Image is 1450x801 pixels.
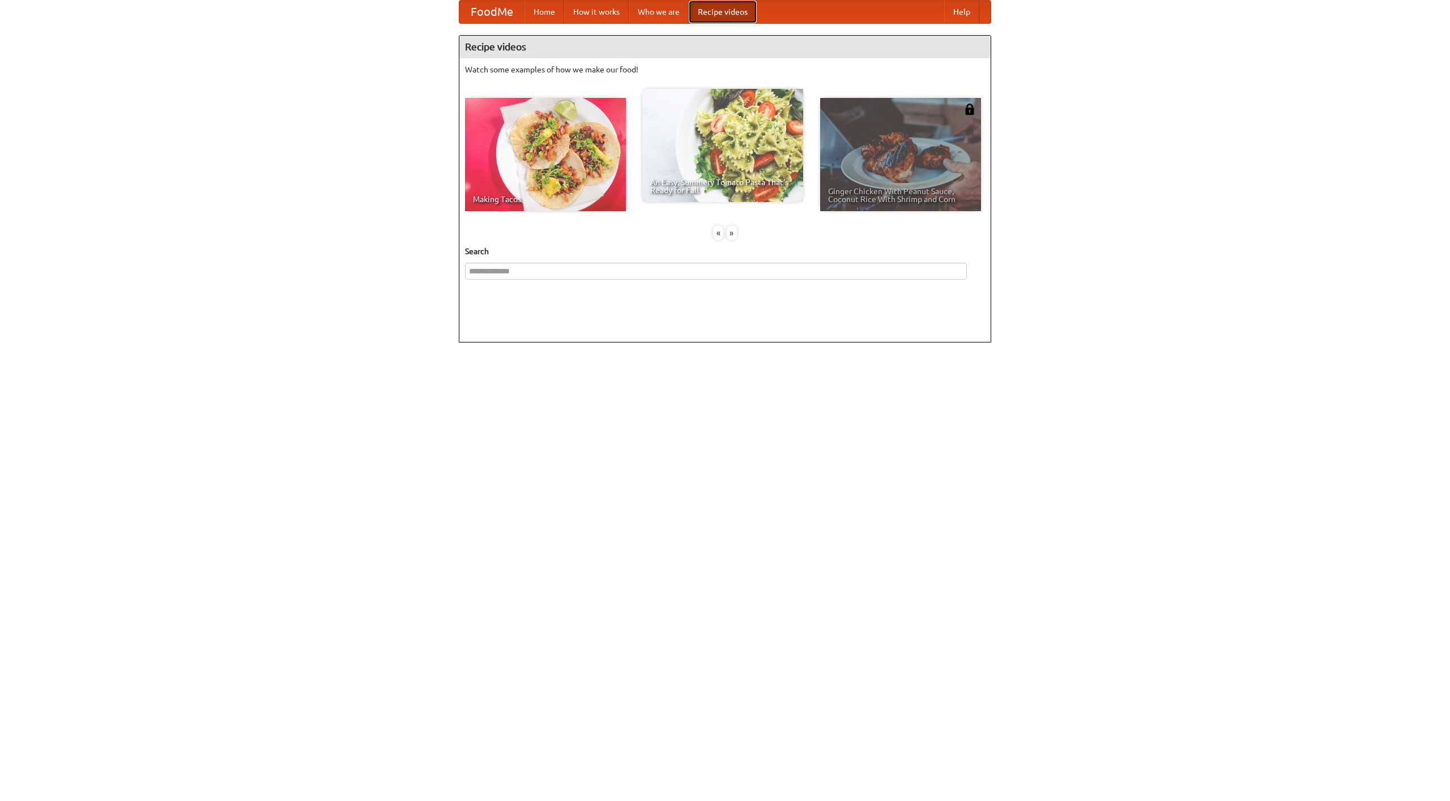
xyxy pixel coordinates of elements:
span: An Easy, Summery Tomato Pasta That's Ready for Fall [650,178,795,194]
a: Recipe videos [689,1,757,23]
a: How it works [564,1,629,23]
p: Watch some examples of how we make our food! [465,64,985,75]
a: Home [524,1,564,23]
h4: Recipe videos [459,36,991,58]
a: Help [944,1,979,23]
h5: Search [465,246,985,257]
div: « [713,226,723,240]
div: » [727,226,737,240]
a: An Easy, Summery Tomato Pasta That's Ready for Fall [642,89,803,202]
a: Making Tacos [465,98,626,211]
span: Making Tacos [473,195,618,203]
img: 483408.png [964,104,975,115]
a: FoodMe [459,1,524,23]
a: Who we are [629,1,689,23]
